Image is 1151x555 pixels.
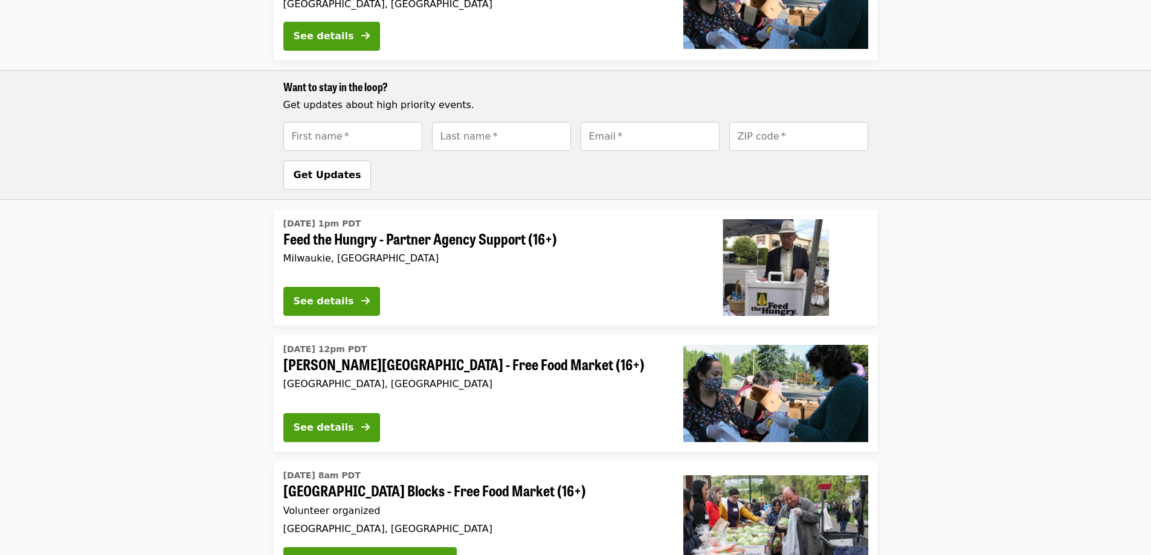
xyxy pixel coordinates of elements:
[294,169,361,181] span: Get Updates
[274,335,878,451] a: See details for "Sitton Elementary - Free Food Market (16+)"
[294,29,354,43] div: See details
[283,356,664,373] span: [PERSON_NAME][GEOGRAPHIC_DATA] - Free Food Market (16+)
[283,413,380,442] button: See details
[283,505,381,516] span: Volunteer organized
[283,217,361,230] time: [DATE] 1pm PDT
[283,287,380,316] button: See details
[683,345,868,441] img: Sitton Elementary - Free Food Market (16+) organized by Oregon Food Bank
[283,79,388,94] span: Want to stay in the loop?
[729,122,868,151] input: [object Object]
[283,161,372,190] button: Get Updates
[283,99,474,111] span: Get updates about high priority events.
[283,252,664,264] div: Milwaukie, [GEOGRAPHIC_DATA]
[283,22,380,51] button: See details
[294,294,354,309] div: See details
[283,378,664,390] div: [GEOGRAPHIC_DATA], [GEOGRAPHIC_DATA]
[283,523,664,534] div: [GEOGRAPHIC_DATA], [GEOGRAPHIC_DATA]
[361,295,370,307] i: arrow-right icon
[283,343,367,356] time: [DATE] 12pm PDT
[274,210,878,326] a: See details for "Feed the Hungry - Partner Agency Support (16+)"
[283,230,664,248] span: Feed the Hungry - Partner Agency Support (16+)
[283,469,361,482] time: [DATE] 8am PDT
[283,122,422,151] input: [object Object]
[294,420,354,435] div: See details
[683,219,868,316] img: Feed the Hungry - Partner Agency Support (16+) organized by Oregon Food Bank
[361,30,370,42] i: arrow-right icon
[581,122,720,151] input: [object Object]
[361,422,370,433] i: arrow-right icon
[283,482,664,499] span: [GEOGRAPHIC_DATA] Blocks - Free Food Market (16+)
[432,122,571,151] input: [object Object]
